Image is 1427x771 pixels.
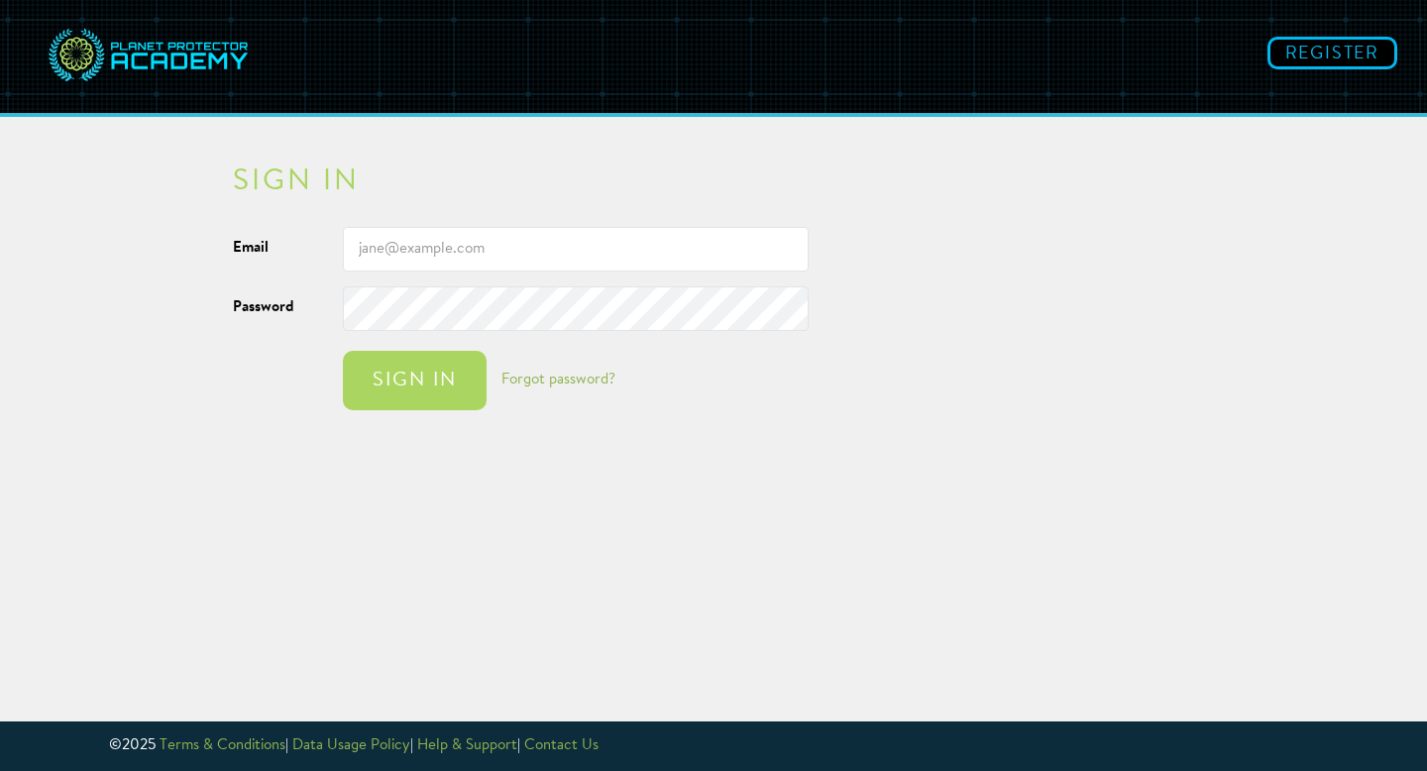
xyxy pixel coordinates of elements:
[218,286,328,318] label: Password
[233,167,1194,197] h2: Sign in
[417,738,517,753] a: Help & Support
[45,15,253,98] img: svg+xml;base64,PD94bWwgdmVyc2lvbj0iMS4wIiBlbmNvZGluZz0idXRmLTgiPz4NCjwhLS0gR2VuZXJhdG9yOiBBZG9iZS...
[343,227,809,272] input: jane@example.com
[1267,37,1397,69] a: Register
[501,373,615,387] a: Forgot password?
[363,371,467,390] div: Sign in
[122,738,156,753] span: 2025
[218,227,328,259] label: Email
[343,351,487,410] button: Sign in
[517,738,520,753] span: |
[410,738,413,753] span: |
[292,738,410,753] a: Data Usage Policy
[524,738,599,753] a: Contact Us
[109,738,122,753] span: ©
[160,738,285,753] a: Terms & Conditions
[285,738,288,753] span: |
